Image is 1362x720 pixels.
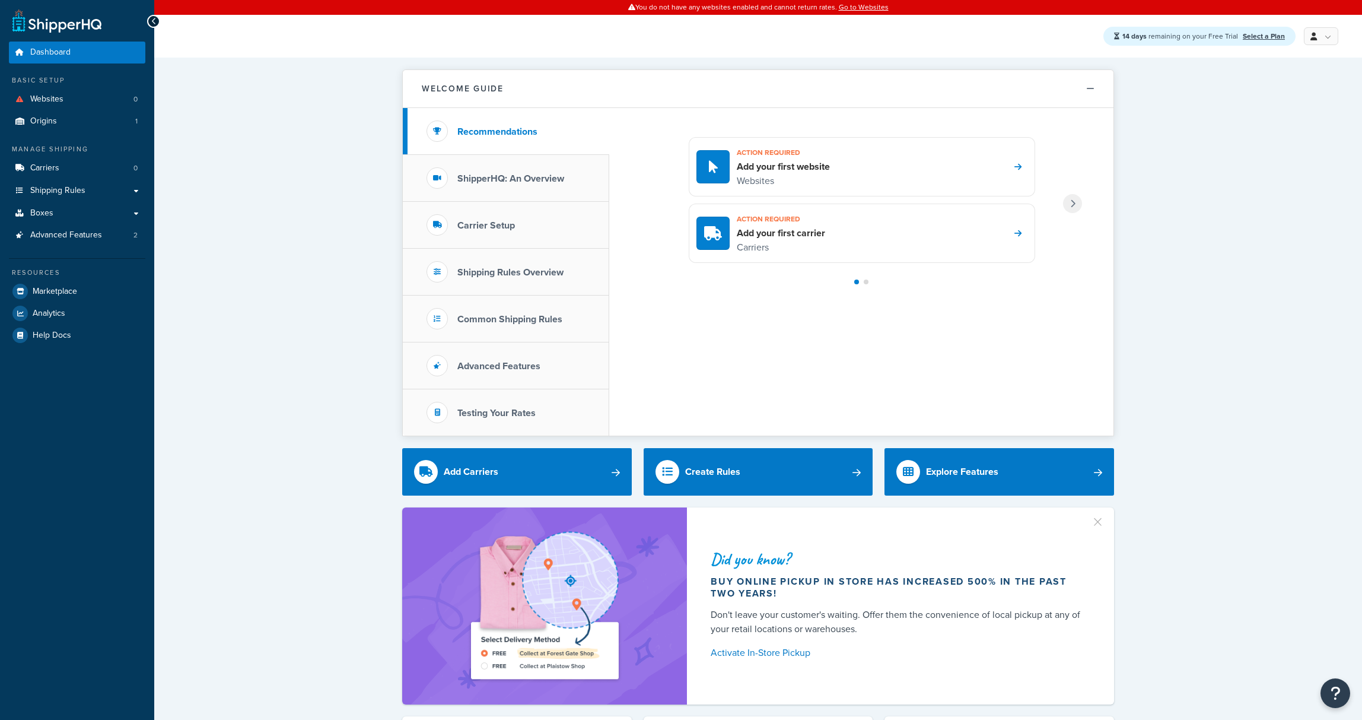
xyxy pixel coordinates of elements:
[133,94,138,104] span: 0
[9,144,145,154] div: Manage Shipping
[839,2,889,12] a: Go to Websites
[457,220,515,231] h3: Carrier Setup
[737,160,830,173] h4: Add your first website
[9,224,145,246] a: Advanced Features2
[1320,678,1350,708] button: Open Resource Center
[33,287,77,297] span: Marketplace
[422,84,504,93] h2: Welcome Guide
[9,268,145,278] div: Resources
[711,645,1086,661] a: Activate In-Store Pickup
[9,110,145,132] li: Origins
[9,180,145,202] a: Shipping Rules
[9,157,145,179] a: Carriers0
[33,331,71,341] span: Help Docs
[9,325,145,346] a: Help Docs
[133,163,138,173] span: 0
[9,202,145,224] a: Boxes
[9,281,145,302] a: Marketplace
[30,116,57,126] span: Origins
[9,75,145,85] div: Basic Setup
[685,464,740,480] div: Create Rules
[711,551,1086,567] div: Did you know?
[457,408,536,418] h3: Testing Your Rates
[403,70,1113,108] button: Welcome Guide
[457,173,564,184] h3: ShipperHQ: An Overview
[30,230,102,240] span: Advanced Features
[437,525,652,687] img: ad-shirt-map-b0359fc47e01cab431d101c4b569394f6a03f54285957d908178d52f29eb9668.png
[9,157,145,179] li: Carriers
[457,314,562,325] h3: Common Shipping Rules
[9,110,145,132] a: Origins1
[1122,31,1147,42] strong: 14 days
[737,227,825,240] h4: Add your first carrier
[444,464,498,480] div: Add Carriers
[737,145,830,160] h3: Action required
[135,116,138,126] span: 1
[33,309,65,319] span: Analytics
[30,163,59,173] span: Carriers
[30,94,63,104] span: Websites
[1122,31,1240,42] span: remaining on your Free Trial
[9,303,145,324] a: Analytics
[457,267,564,278] h3: Shipping Rules Overview
[9,42,145,64] a: Dashboard
[30,186,85,196] span: Shipping Rules
[644,448,873,496] a: Create Rules
[133,230,138,240] span: 2
[402,448,632,496] a: Add Carriers
[884,448,1114,496] a: Explore Features
[30,208,53,218] span: Boxes
[457,361,540,372] h3: Advanced Features
[457,126,537,137] h3: Recommendations
[926,464,998,480] div: Explore Features
[711,608,1086,636] div: Don't leave your customer's waiting. Offer them the convenience of local pickup at any of your re...
[737,211,825,227] h3: Action required
[1243,31,1285,42] a: Select a Plan
[737,173,830,189] p: Websites
[711,576,1086,600] div: Buy online pickup in store has increased 500% in the past two years!
[737,240,825,255] p: Carriers
[30,47,71,58] span: Dashboard
[9,88,145,110] a: Websites0
[9,224,145,246] li: Advanced Features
